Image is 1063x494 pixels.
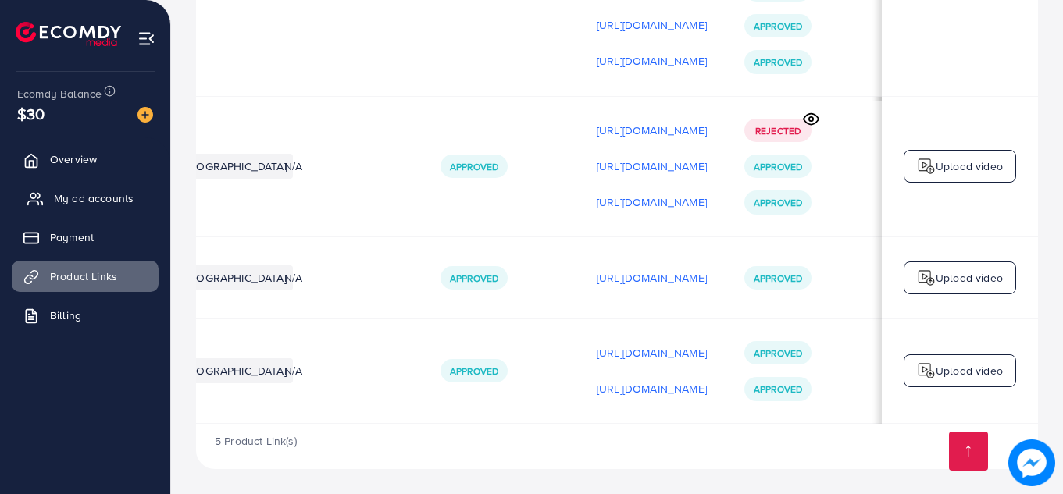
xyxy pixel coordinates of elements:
[12,183,159,214] a: My ad accounts
[17,102,45,125] span: $30
[50,307,81,323] span: Billing
[54,190,134,206] span: My ad accounts
[754,272,802,285] span: Approved
[754,20,802,33] span: Approved
[754,55,802,69] span: Approved
[12,300,159,331] a: Billing
[16,22,121,46] img: logo
[173,154,293,179] li: [GEOGRAPHIC_DATA]
[936,268,1003,287] p: Upload video
[1008,439,1055,486] img: image
[936,361,1003,380] p: Upload video
[284,363,302,378] span: N/A
[597,379,707,398] p: [URL][DOMAIN_NAME]
[597,157,707,176] p: [URL][DOMAIN_NAME]
[173,358,293,383] li: [GEOGRAPHIC_DATA]
[50,151,97,167] span: Overview
[936,157,1003,176] p: Upload video
[137,107,153,123] img: image
[137,30,155,48] img: menu
[755,124,801,137] span: Rejected
[450,160,498,173] span: Approved
[917,268,936,287] img: logo
[597,268,707,287] p: [URL][DOMAIN_NAME]
[597,343,707,362] p: [URL][DOMAIN_NAME]
[284,270,302,286] span: N/A
[754,160,802,173] span: Approved
[17,86,102,101] span: Ecomdy Balance
[12,144,159,175] a: Overview
[173,265,293,290] li: [GEOGRAPHIC_DATA]
[917,361,936,380] img: logo
[50,229,94,245] span: Payment
[597,52,707,70] p: [URL][DOMAIN_NAME]
[12,222,159,253] a: Payment
[754,347,802,360] span: Approved
[754,382,802,396] span: Approved
[597,16,707,34] p: [URL][DOMAIN_NAME]
[597,121,707,140] p: [URL][DOMAIN_NAME]
[215,433,297,449] span: 5 Product Link(s)
[754,196,802,209] span: Approved
[917,157,936,176] img: logo
[50,268,117,284] span: Product Links
[450,364,498,378] span: Approved
[450,272,498,285] span: Approved
[597,193,707,211] p: [URL][DOMAIN_NAME]
[284,158,302,174] span: N/A
[12,261,159,292] a: Product Links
